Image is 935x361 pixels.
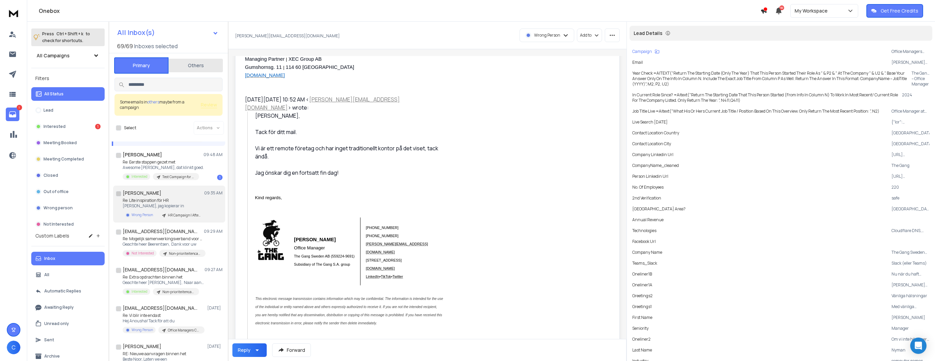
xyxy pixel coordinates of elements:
[201,101,217,108] button: Review
[44,288,81,294] p: Automatic Replies
[204,229,223,234] p: 09:29 AM
[31,317,105,330] button: Unread only
[162,289,195,294] p: Non-prioriteitencampagne Hele Dag | Eleads
[123,236,204,242] p: Re: Mogelijk samenwerkingsverband voor personen-
[632,293,653,299] p: Greetings2
[35,232,69,239] h3: Custom Labels
[366,266,395,270] span: [DOMAIN_NAME]
[123,159,204,165] p: Re: Eerste stappen gezet met
[123,343,161,350] h1: [PERSON_NAME]
[366,272,380,280] a: LinkedIn
[892,195,930,201] p: safe
[204,190,223,196] p: 09:35 AM
[632,206,686,212] p: [GEOGRAPHIC_DATA] Area?
[632,130,679,136] p: Contact Location Country
[31,103,105,117] button: Lead
[43,189,69,194] p: Out of office
[123,151,162,158] h1: [PERSON_NAME]
[44,91,64,97] p: All Status
[95,124,101,129] div: 1
[168,328,200,333] p: Office Managers Campaign | After Summer 2025
[255,195,282,200] span: Kind regards,
[632,282,652,288] p: Oneliner1A
[245,96,400,111] a: [PERSON_NAME][EMAIL_ADDRESS][DOMAIN_NAME]
[205,267,223,272] p: 09:27 AM
[366,226,399,230] span: [PHONE_NUMBER]
[31,87,105,101] button: All Status
[286,57,287,62] span: |
[632,261,657,266] p: Teams_Slack
[892,206,930,212] p: [GEOGRAPHIC_DATA], [GEOGRAPHIC_DATA], [GEOGRAPHIC_DATA]
[44,337,54,343] p: Sent
[123,203,204,209] p: [PERSON_NAME], jag kopierar in
[112,26,224,39] button: All Inbox(s)
[43,140,77,146] p: Meeting Booked
[366,264,395,271] a: [DOMAIN_NAME]
[632,217,664,223] p: Annual Revenue
[31,268,105,282] button: All
[7,341,20,354] button: C
[272,343,311,357] button: Forward
[366,274,380,279] span: LinkedIn
[366,242,428,254] span: [PERSON_NAME][EMAIL_ADDRESS][DOMAIN_NAME]
[43,173,58,178] p: Closed
[892,271,930,277] p: Nu när du haft ungefär ett år på dig i den här spännande rollen tänker jag att du säkert redan ha...
[217,175,223,180] div: 1
[31,169,105,182] button: Closed
[232,343,267,357] button: Reply
[632,92,902,103] p: In Current Role Since? =aitext("Return the starting Date that this person started (from info in c...
[238,347,250,354] div: Reply
[169,251,201,256] p: Non-prioriteitencampagne Hele Dag | Eleads
[892,174,930,179] p: [URL][DOMAIN_NAME]
[245,64,283,70] span: Gumshornsg. 11
[31,185,105,198] button: Out of office
[294,254,354,258] span: The Gang Sweden AB (559224-9691)
[380,274,381,279] span: •
[632,141,671,147] p: Contact Location City
[245,95,443,112] div: [DATE][DATE] 10:52 AM < > wrote:
[392,272,403,280] a: Twitter
[131,289,147,294] p: Interested
[632,60,643,65] p: Email
[31,284,105,298] button: Automatic Replies
[892,141,930,147] p: [GEOGRAPHIC_DATA]
[534,33,560,38] p: Wrong Person
[43,205,73,211] p: Wrong person
[17,105,22,110] p: 1
[892,347,930,353] p: Nyman
[168,213,200,218] p: HR Campaign | After Summer 2025
[366,234,399,238] span: [PHONE_NUMBER]
[43,108,53,113] p: Lead
[392,274,403,279] span: Twitter
[42,31,90,44] p: Press to check for shortcuts.
[892,152,930,157] p: [URL][DOMAIN_NAME]
[892,261,930,266] p: Slack (eller Teams)
[632,304,652,309] p: Greetings1
[114,57,169,74] button: Primary
[580,33,592,38] p: Add to
[288,56,322,62] span: XEC Group AB
[910,338,927,354] div: Open Intercom Messenger
[123,228,197,235] h1: [EMAIL_ADDRESS][DOMAIN_NAME]
[120,99,201,110] div: Some emails in maybe from a campaign
[162,174,195,179] p: Test Campaign for Upsales
[31,120,105,133] button: Interested1
[892,185,930,190] p: 220
[632,347,652,353] p: Last Name
[169,58,223,73] button: Others
[31,301,105,314] button: Awaiting Reply
[44,305,74,310] p: Awaiting Reply
[632,326,649,331] p: Seniority
[779,5,784,10] span: 50
[381,272,391,280] a: TikTok
[123,242,204,247] p: Geachte heer Beerentsen, Dank voor uw
[892,109,930,114] p: Office Manager at The Gang
[632,109,879,114] p: Job Title Live =aitext("What his or hers current job title / position based on this overview. Onl...
[131,327,153,332] p: Wrong Person
[39,7,760,15] h1: Onebox
[31,201,105,215] button: Wrong person
[31,333,105,347] button: Sent
[892,228,930,233] p: Cloudflare DNS, Gmail, Google Apps, MailChimp SPF, Amazon AWS, Mobile Friendly, Ruby On Rails, Re...
[632,271,652,277] p: Oneliner1B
